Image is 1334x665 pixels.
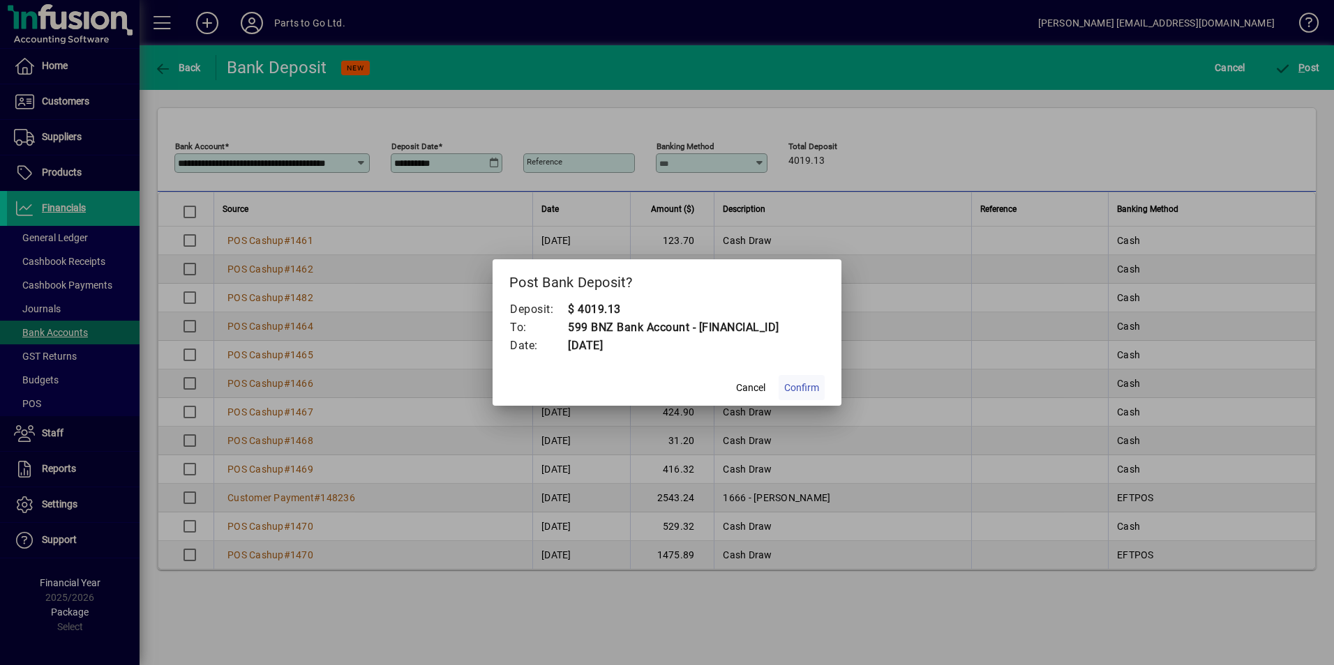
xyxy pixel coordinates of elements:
span: Confirm [784,381,819,395]
td: Deposit: [509,300,567,319]
td: 599 BNZ Bank Account - [FINANCIAL_ID] [567,319,779,337]
td: [DATE] [567,337,779,355]
td: Date: [509,337,567,355]
button: Confirm [779,375,825,400]
button: Cancel [728,375,773,400]
span: Cancel [736,381,765,395]
td: $ 4019.13 [567,300,779,319]
h2: Post Bank Deposit? [493,259,841,300]
td: To: [509,319,567,337]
